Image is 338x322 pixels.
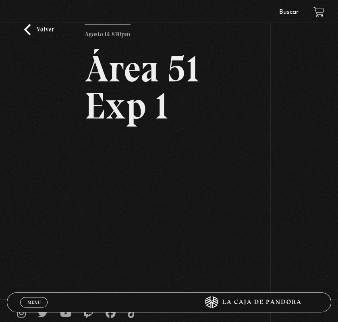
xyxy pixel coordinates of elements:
[313,7,324,18] a: View your shopping cart
[24,24,54,35] a: Volver
[279,9,298,15] a: Buscar
[27,300,41,305] span: Menu
[85,24,131,40] p: Agosto 14 830pm
[85,50,253,125] h2: Área 51 Exp 1
[85,137,253,232] iframe: Dailymotion video player – PROGRAMA - AREA 51 - 14 DE AGOSTO
[25,307,44,312] span: Cerrar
